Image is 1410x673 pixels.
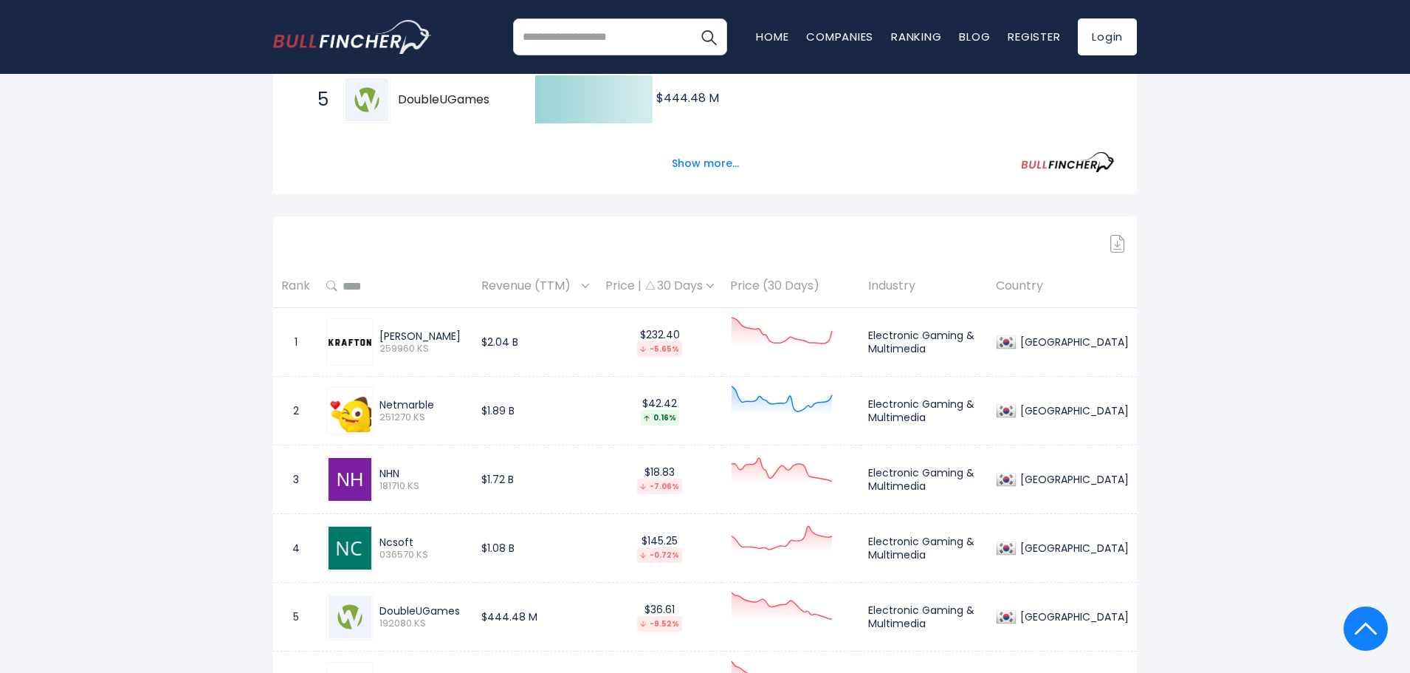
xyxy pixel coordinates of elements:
th: Price (30 Days) [722,264,860,308]
div: DoubleUGames [379,604,465,618]
td: Electronic Gaming & Multimedia [860,514,988,583]
td: 1 [273,308,318,377]
td: Electronic Gaming & Multimedia [860,583,988,652]
div: [GEOGRAPHIC_DATA] [1017,335,1129,349]
div: $18.83 [605,465,714,494]
a: Register [1008,29,1060,44]
div: $232.40 [605,328,714,357]
th: Rank [273,264,318,308]
a: Login [1078,18,1137,55]
div: NHN [379,467,465,480]
img: bullfincher logo [273,20,432,54]
a: Companies [806,29,873,44]
td: $444.48 M [473,583,597,652]
div: Ncsoft [379,536,465,549]
span: 259960.KS [379,343,465,355]
div: 0.16% [641,410,679,426]
div: [GEOGRAPHIC_DATA] [1017,610,1129,624]
td: 4 [273,514,318,583]
td: $1.72 B [473,445,597,514]
a: Blog [959,29,990,44]
button: Search [690,18,727,55]
div: Netmarble [379,398,465,411]
td: Electronic Gaming & Multimedia [860,445,988,514]
th: Industry [860,264,988,308]
div: $145.25 [605,534,714,563]
div: [GEOGRAPHIC_DATA] [1017,542,1129,555]
span: 181710.KS [379,480,465,493]
span: DoubleUGames [398,92,509,108]
div: -7.06% [637,479,682,494]
td: Electronic Gaming & Multimedia [860,377,988,445]
div: Price | 30 Days [605,279,714,294]
a: Go to homepage [273,20,432,54]
div: [GEOGRAPHIC_DATA] [1017,473,1129,486]
div: $42.42 [605,397,714,426]
img: 251270.KS.png [329,389,371,432]
button: Show more... [663,151,748,176]
a: Home [756,29,788,44]
td: 3 [273,445,318,514]
img: 259960.KS.png [329,339,371,346]
td: Electronic Gaming & Multimedia [860,308,988,377]
div: -9.52% [637,616,682,632]
div: -5.65% [637,341,682,357]
a: Ranking [891,29,941,44]
span: 5 [310,87,325,112]
div: $36.61 [605,603,714,632]
span: 036570.KS [379,549,465,561]
div: -0.72% [637,547,682,563]
span: Revenue (TTM) [481,275,578,298]
td: $2.04 B [473,308,597,377]
span: 251270.KS [379,411,465,424]
img: DoubleUGames [345,78,388,121]
td: 2 [273,377,318,445]
td: $1.08 B [473,514,597,583]
text: $444.48 M [656,89,719,106]
td: $1.89 B [473,377,597,445]
td: 5 [273,583,318,652]
div: [GEOGRAPHIC_DATA] [1017,404,1129,417]
div: [PERSON_NAME] [379,329,465,343]
img: 192080.KS.png [329,595,371,638]
span: 192080.KS [379,618,465,630]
